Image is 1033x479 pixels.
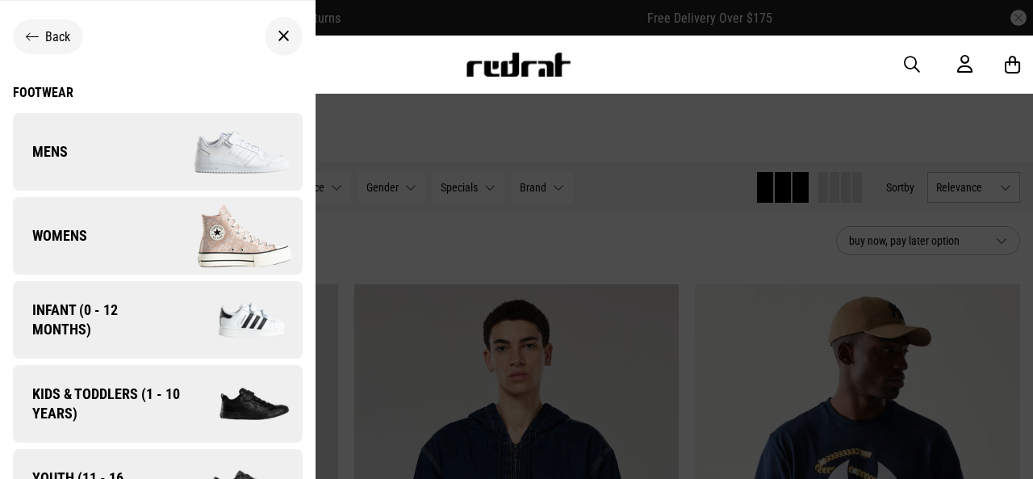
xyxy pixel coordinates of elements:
[169,283,303,357] img: Company
[13,85,303,100] a: Footwear
[13,281,303,359] a: Infant (0 - 12 months) Company
[13,300,169,339] span: Infant (0 - 12 months)
[13,384,188,423] span: Kids & Toddlers (1 - 10 years)
[13,365,303,443] a: Kids & Toddlers (1 - 10 years) Company
[188,372,303,435] img: Company
[157,111,302,192] img: Company
[465,53,571,77] img: Redrat logo
[13,197,303,275] a: Womens Company
[13,142,68,162] span: Mens
[13,113,303,191] a: Mens Company
[13,6,61,55] button: Open LiveChat chat widget
[45,29,70,44] span: Back
[157,195,302,276] img: Company
[13,226,87,246] span: Womens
